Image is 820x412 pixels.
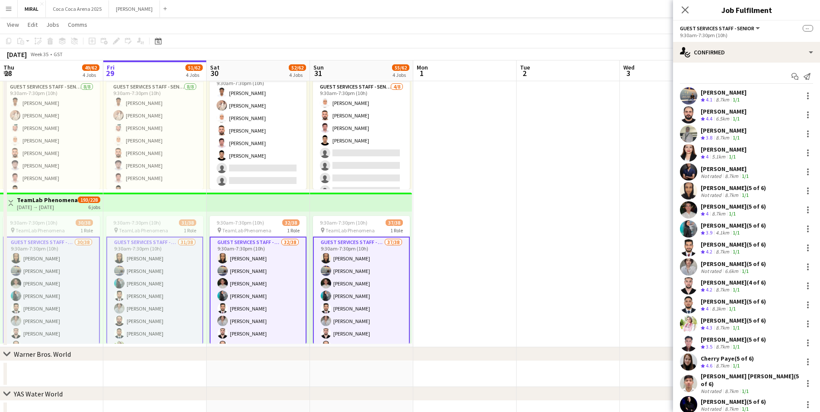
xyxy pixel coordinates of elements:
div: 8.7km [723,173,740,179]
app-skills-label: 1/1 [729,210,736,217]
app-job-card: 9:30am-7:30pm (10h)6/8 teamLab Phenomena - Relievers1 RoleGuest Services Staff - Senior6/89:30am-... [210,61,306,189]
span: Mon [417,63,428,71]
span: 4.2 [706,248,712,255]
app-job-card: 9:30am-7:30pm (10h)31/38 TeamLab Phenomena1 RoleGuest Services Staff - Senior31/389:30am-7:30pm (... [106,216,203,344]
a: Jobs [43,19,63,30]
div: Not rated [701,406,723,412]
div: 8.3km [710,305,727,313]
app-skills-label: 1/1 [733,134,740,141]
div: [PERSON_NAME] (5 of 6) [701,317,766,324]
div: 5.1km [710,153,727,161]
span: Fri [107,63,115,71]
span: 3.5 [706,343,712,350]
div: Not rated [701,192,723,198]
app-job-card: 9:30am-7:30pm (10h)30/38 TeamLab Phenomena1 RoleGuest Services Staff - Senior30/389:30am-7:30pm (... [3,216,100,344]
span: Edit [28,21,38,29]
app-skills-label: 1/1 [742,388,749,394]
span: 29 [105,68,115,78]
app-skills-label: 1/1 [729,153,736,160]
app-skills-label: 1/1 [729,305,736,312]
span: 2 [519,68,530,78]
a: View [3,19,22,30]
app-card-role: Guest Services Staff - Senior8/89:30am-7:30pm (10h)[PERSON_NAME][PERSON_NAME][PERSON_NAME][PERSON... [106,82,203,199]
app-skills-label: 1/1 [733,343,740,350]
app-skills-label: 1/1 [733,115,740,122]
div: [PERSON_NAME] [701,127,747,134]
span: TeamLab Phenomena [222,227,271,234]
app-skills-label: 1/1 [733,362,740,369]
div: [PERSON_NAME] (5 of 6) [701,222,766,229]
span: 55/62 [392,64,409,71]
div: [PERSON_NAME] (5 of 6) [701,336,766,343]
span: 28 [2,68,14,78]
div: 8.7km [714,343,731,351]
div: Not rated [701,388,723,394]
div: [DATE] [7,50,27,59]
div: 8.7km [714,96,731,104]
span: Thu [3,63,14,71]
span: 4.4 [706,115,712,122]
app-skills-label: 1/1 [733,248,740,255]
button: [PERSON_NAME] [109,0,160,17]
span: 9:30am-7:30pm (10h) [113,219,161,226]
app-skills-label: 1/1 [733,324,740,331]
h3: Job Fulfilment [673,4,820,16]
app-job-card: 9:30am-7:30pm (10h)37/38 TeamLab Phenomena1 RoleGuest Services Staff - Senior37/389:30am-7:30pm (... [313,216,410,344]
app-skills-label: 1/1 [742,406,749,412]
app-card-role: Guest Services Staff - Senior6/89:30am-7:30pm (10h)[PERSON_NAME][PERSON_NAME][PERSON_NAME][PERSON... [210,72,306,189]
div: [PERSON_NAME] (4 of 6) [701,279,766,286]
div: 4.1km [714,229,731,237]
span: TeamLab Phenomena [16,227,65,234]
div: 4 Jobs [289,72,306,78]
app-skills-label: 1/1 [733,286,740,293]
div: 8.7km [723,406,740,412]
span: 31/38 [179,219,196,226]
div: [DATE] → [DATE] [17,204,78,210]
span: 193/228 [78,196,100,203]
app-skills-label: 1/1 [742,173,749,179]
div: [PERSON_NAME] [701,89,747,96]
div: 8.7km [714,248,731,256]
app-job-card: 9:30am-7:30pm (10h)8/8 teamLab Phenomena - Relievers1 RoleGuest Services Staff - Senior8/89:30am-... [3,61,100,189]
div: 8.7km [714,286,731,294]
div: 8.7km [723,192,740,198]
div: 9:30am-7:30pm (10h)32/38 TeamLab Phenomena1 RoleGuest Services Staff - Senior32/389:30am-7:30pm (... [210,216,306,344]
div: 4 Jobs [186,72,202,78]
div: Cherry Paye (5 of 6) [701,355,754,362]
a: Comms [64,19,91,30]
app-skills-label: 1/1 [733,96,740,103]
span: 4.1 [706,96,712,103]
div: [PERSON_NAME] (5 of 6) [701,184,766,192]
span: 4 [706,305,708,312]
span: 9:30am-7:30pm (10h) [217,219,264,226]
span: View [7,21,19,29]
div: Confirmed [673,42,820,63]
span: 51/62 [185,64,203,71]
div: [PERSON_NAME] (5 of 6) [701,203,766,210]
app-job-card: 9:30am-7:30pm (10h)4/8 teamLab Phenomena - Relievers1 RoleGuest Services Staff - Senior4/89:30am-... [313,61,410,189]
span: 9:30am-7:30pm (10h) [320,219,367,226]
div: [PERSON_NAME] (5 of 6) [701,398,766,406]
button: MIRAL [18,0,46,17]
span: 9:30am-7:30pm (10h) [10,219,57,226]
span: Week 35 [29,51,50,57]
div: 8.7km [714,362,731,370]
span: 49/62 [82,64,99,71]
span: Comms [68,21,87,29]
div: [PERSON_NAME] [PERSON_NAME] (5 of 6) [701,372,799,388]
span: Guest Services Staff - Senior [680,25,754,32]
span: 4 [706,153,708,160]
div: 6.5km [714,115,731,123]
div: [PERSON_NAME] (5 of 6) [701,260,766,268]
app-skills-label: 1/1 [742,192,749,198]
span: 1 Role [390,227,403,234]
div: [PERSON_NAME] [701,108,747,115]
div: 4 Jobs [392,72,409,78]
span: 52/62 [289,64,306,71]
div: YAS Water World [14,390,63,398]
span: -- [803,25,813,32]
app-card-role: Guest Services Staff - Senior4/89:30am-7:30pm (10h)[PERSON_NAME][PERSON_NAME][PERSON_NAME][PERSON... [313,82,410,199]
span: TeamLab Phenomena [119,227,168,234]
